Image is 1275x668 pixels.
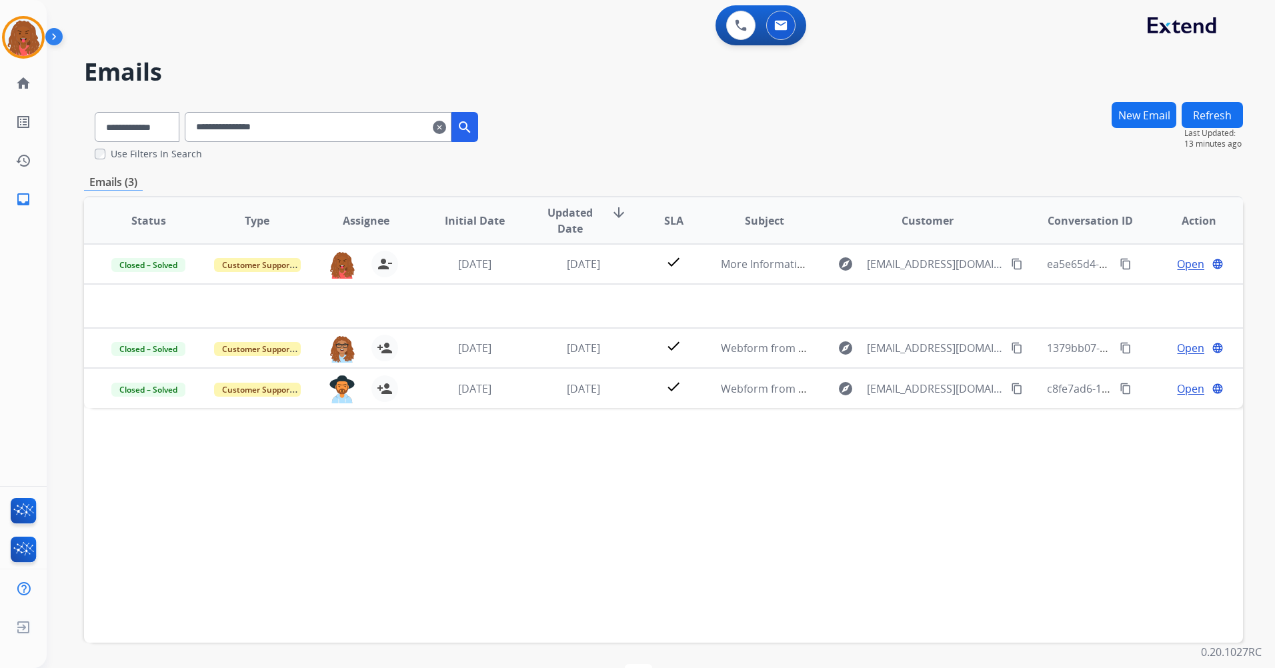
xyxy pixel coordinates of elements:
[666,338,682,354] mat-icon: check
[377,381,393,397] mat-icon: person_add
[902,213,954,229] span: Customer
[1134,197,1243,244] th: Action
[664,213,684,229] span: SLA
[1212,342,1224,354] mat-icon: language
[15,75,31,91] mat-icon: home
[1047,257,1252,271] span: ea5e65d4-9c37-44d3-a22a-29ea22c14423
[1011,342,1023,354] mat-icon: content_copy
[1011,383,1023,395] mat-icon: content_copy
[721,257,810,271] span: More Information
[1120,258,1132,270] mat-icon: content_copy
[377,340,393,356] mat-icon: person_add
[15,191,31,207] mat-icon: inbox
[1182,102,1243,128] button: Refresh
[111,342,185,356] span: Closed – Solved
[214,342,301,356] span: Customer Support
[458,381,491,396] span: [DATE]
[433,119,446,135] mat-icon: clear
[867,256,1004,272] span: [EMAIL_ADDRESS][DOMAIN_NAME]
[567,341,600,355] span: [DATE]
[1177,256,1204,272] span: Open
[1011,258,1023,270] mat-icon: content_copy
[838,256,854,272] mat-icon: explore
[721,341,1023,355] span: Webform from [EMAIL_ADDRESS][DOMAIN_NAME] on [DATE]
[1120,342,1132,354] mat-icon: content_copy
[1047,341,1248,355] span: 1379bb07-92c5-4382-95f8-ccf90ab99dea
[329,335,355,363] img: agent-avatar
[867,381,1004,397] span: [EMAIL_ADDRESS][DOMAIN_NAME]
[838,340,854,356] mat-icon: explore
[867,340,1004,356] span: [EMAIL_ADDRESS][DOMAIN_NAME]
[1212,258,1224,270] mat-icon: language
[1120,383,1132,395] mat-icon: content_copy
[445,213,505,229] span: Initial Date
[1047,381,1250,396] span: c8fe7ad6-129c-48cc-be9c-799d4b0a6aed
[458,257,491,271] span: [DATE]
[131,213,166,229] span: Status
[15,114,31,130] mat-icon: list_alt
[1048,213,1133,229] span: Conversation ID
[84,174,143,191] p: Emails (3)
[1201,644,1262,660] p: 0.20.1027RC
[111,147,202,161] label: Use Filters In Search
[666,379,682,395] mat-icon: check
[329,375,355,403] img: agent-avatar
[457,119,473,135] mat-icon: search
[458,341,491,355] span: [DATE]
[721,381,1023,396] span: Webform from [EMAIL_ADDRESS][DOMAIN_NAME] on [DATE]
[329,251,355,279] img: agent-avatar
[84,59,1243,85] h2: Emails
[5,19,42,56] img: avatar
[1212,383,1224,395] mat-icon: language
[1177,381,1204,397] span: Open
[611,205,627,221] mat-icon: arrow_downward
[111,383,185,397] span: Closed – Solved
[245,213,269,229] span: Type
[1184,128,1243,139] span: Last Updated:
[838,381,854,397] mat-icon: explore
[1177,340,1204,356] span: Open
[567,257,600,271] span: [DATE]
[540,205,600,237] span: Updated Date
[567,381,600,396] span: [DATE]
[214,258,301,272] span: Customer Support
[666,254,682,270] mat-icon: check
[343,213,389,229] span: Assignee
[111,258,185,272] span: Closed – Solved
[1112,102,1176,128] button: New Email
[1184,139,1243,149] span: 13 minutes ago
[15,153,31,169] mat-icon: history
[745,213,784,229] span: Subject
[377,256,393,272] mat-icon: person_remove
[214,383,301,397] span: Customer Support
